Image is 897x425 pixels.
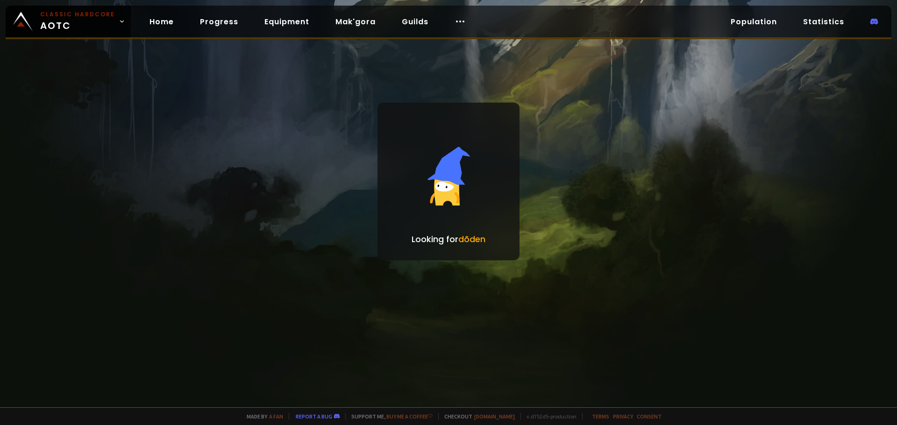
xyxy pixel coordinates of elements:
[723,12,784,31] a: Population
[637,413,662,420] a: Consent
[296,413,332,420] a: Report a bug
[412,233,485,245] p: Looking for
[613,413,633,420] a: Privacy
[474,413,515,420] a: [DOMAIN_NAME]
[192,12,246,31] a: Progress
[40,10,115,19] small: Classic Hardcore
[458,233,485,245] span: dõden
[394,12,436,31] a: Guilds
[40,10,115,33] span: AOTC
[328,12,383,31] a: Mak'gora
[345,413,433,420] span: Support me,
[386,413,433,420] a: Buy me a coffee
[241,413,283,420] span: Made by
[142,12,181,31] a: Home
[796,12,852,31] a: Statistics
[269,413,283,420] a: a fan
[520,413,577,420] span: v. d752d5 - production
[6,6,131,37] a: Classic HardcoreAOTC
[257,12,317,31] a: Equipment
[438,413,515,420] span: Checkout
[592,413,609,420] a: Terms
